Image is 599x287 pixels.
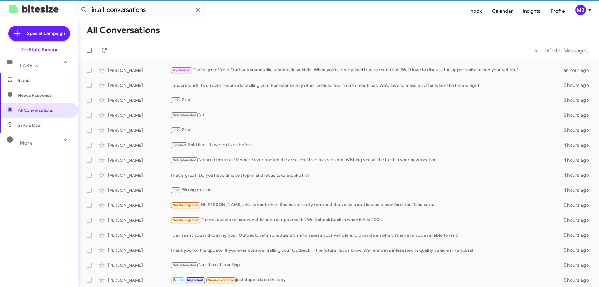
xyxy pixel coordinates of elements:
div: Sold it as I have told you before [170,141,563,149]
div: just depends on the day [170,276,564,284]
div: 2 hours ago [564,82,594,88]
div: 5 hours ago [564,247,594,253]
span: Try Pausing [173,68,191,72]
div: an hour ago [563,67,594,73]
span: Not-Interested [173,158,197,162]
div: 3 hours ago [564,127,594,133]
div: No [170,111,564,119]
div: MB [575,5,586,15]
span: Not-Interested [173,263,197,267]
h1: All Conversations [87,25,160,35]
a: Inbox [464,2,487,20]
span: Stop [173,128,180,132]
a: Insights [518,2,546,20]
div: No problem at all! If you're ever back in the area, feel free to reach out. Wishing you all the b... [170,156,563,164]
span: Important [187,278,203,282]
div: 5 hours ago [564,217,594,223]
span: More [20,140,33,146]
nav: Page navigation example [531,44,592,57]
div: [PERSON_NAME] [108,142,170,148]
span: Save a Deal [18,122,41,128]
div: Tri-State Subaru [21,47,57,53]
div: Thank you for the update! If you ever consider selling your Outback in the future, let us know. W... [170,247,564,253]
div: Stop [170,96,564,104]
div: 5 hours ago [564,232,594,238]
div: [PERSON_NAME] [108,232,170,238]
div: 4 hours ago [563,172,594,178]
a: Profile [546,2,570,20]
span: Labels [20,63,38,68]
div: [PERSON_NAME] [108,202,170,208]
a: Special Campaign [8,26,70,41]
div: [PERSON_NAME] [108,247,170,253]
span: Stop [173,98,180,102]
button: MB [570,5,592,15]
div: [PERSON_NAME] [108,82,170,88]
div: Thanks but we're happy not to have car payments. We'll check back in when it hits 200k. [170,216,564,224]
div: [PERSON_NAME] [108,187,170,193]
div: That is great! Do you have time to stop in and let us take a look at it? [170,172,563,178]
span: Needs Response [18,92,71,98]
div: [PERSON_NAME] [108,127,170,133]
span: Inbox [18,77,71,83]
span: 🔥 Hot [173,278,183,282]
span: Older Messages [548,47,588,54]
div: 4 hours ago [563,142,594,148]
span: All Conversations [18,107,53,113]
div: That's great! Your Outback sounds like a fantastic vehicle. When you're ready, feel free to reach... [170,67,563,74]
div: Wrong person [170,186,563,194]
input: Search [75,2,207,17]
div: [PERSON_NAME] [108,157,170,163]
span: « [534,47,538,54]
div: 4 hours ago [563,157,594,163]
div: 4 hours ago [563,187,594,193]
div: 3 hours ago [564,97,594,103]
div: I can assist you with buying your Outback. Let’s schedule a time to assess your vehicle and provi... [170,232,564,238]
a: Calendar [487,2,518,20]
button: Previous [530,44,541,57]
div: 5 hours ago [564,277,594,283]
span: Needs Response [173,218,199,222]
span: Not-Interested [173,113,197,117]
div: Stop [170,126,564,134]
div: 5 hours ago [564,262,594,268]
div: [PERSON_NAME] [108,262,170,268]
div: [PERSON_NAME] [108,217,170,223]
span: Special Campaign [27,30,65,37]
div: 3 hours ago [564,112,594,118]
div: [PERSON_NAME] [108,97,170,103]
button: Next [541,44,592,57]
div: [PERSON_NAME] [108,172,170,178]
span: Stop [173,188,180,192]
span: Finished [173,143,186,147]
div: [PERSON_NAME] [108,112,170,118]
span: Needs Response [207,278,234,282]
div: [PERSON_NAME] [108,67,170,73]
div: 5 hours ago [564,202,594,208]
div: No interest in selling [170,261,564,269]
span: » [545,47,548,54]
div: Hi [PERSON_NAME], this is her father. She has already returned the vehicle and leased a new fores... [170,201,564,209]
div: I understand! If you ever reconsider selling your Forester or any other vehicle, feel free to rea... [170,82,564,88]
div: [PERSON_NAME] [108,277,170,283]
span: Needs Response [173,203,199,207]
